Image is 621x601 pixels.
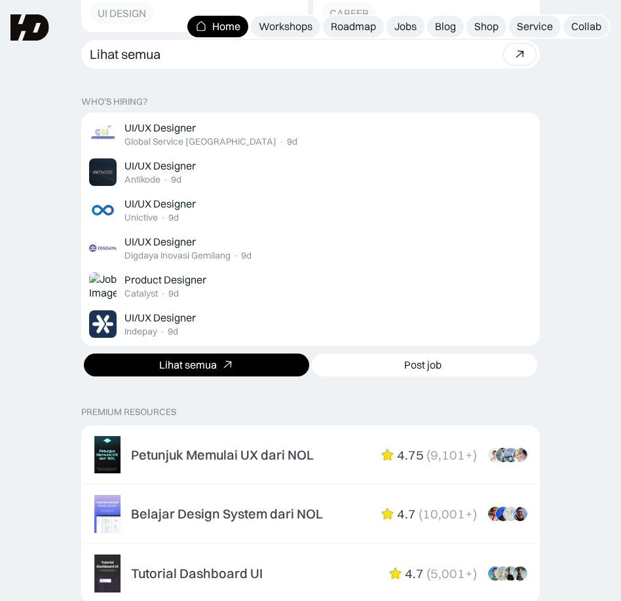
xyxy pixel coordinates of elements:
div: 9d [168,326,178,337]
div: 4.75 [397,447,424,463]
a: Job ImageUI/UX DesignerGlobal Service [GEOGRAPHIC_DATA]·9d [84,115,537,153]
div: WHO’S HIRING? [81,96,147,107]
a: Workshops [251,16,320,37]
div: UI/UX Designer [124,159,196,173]
a: Jobs [386,16,424,37]
a: Shop [466,16,506,37]
a: Petunjuk Memulai UX dari NOL4.75(9,101+) [84,428,537,482]
div: 4.7 [405,566,424,581]
div: 9d [168,212,179,223]
div: 9d [168,288,179,299]
div: UI/UX Designer [124,235,196,249]
div: UI/UX Designer [124,311,196,325]
a: Job ImageUI/UX DesignerUnictive·9d [84,191,537,229]
div: Roadmap [331,20,376,33]
a: Job ImageUI/UX DesignerDigdaya Inovasi Gemilang·9d [84,229,537,267]
a: Belajar Design System dari NOL4.7(10,001+) [84,487,537,541]
img: Job Image [89,196,117,224]
img: Job Image [89,120,117,148]
div: 9d [171,174,181,185]
div: ) [473,506,477,522]
div: Unictive [124,212,158,223]
div: Tutorial Dashboard UI [131,566,263,581]
div: UI/UX Designer [124,197,196,211]
div: 10,001+ [423,506,473,522]
div: · [160,212,166,223]
a: Post job [312,354,537,376]
div: Workshops [259,20,312,33]
img: Job Image [89,158,117,186]
a: Tutorial Dashboard UI4.7(5,001+) [84,547,537,600]
div: Blog [435,20,456,33]
div: ( [426,566,430,581]
div: 5,001+ [430,566,473,581]
a: Service [509,16,561,37]
a: Lihat semua [84,354,309,376]
div: · [233,250,238,261]
div: Belajar Design System dari NOL [131,506,323,522]
div: Petunjuk Memulai UX dari NOL [131,447,314,463]
div: Shop [474,20,499,33]
div: · [279,136,284,147]
div: Service [517,20,553,33]
div: Catalyst [124,288,158,299]
a: Blog [427,16,464,37]
div: Lihat semua [159,358,217,372]
div: Global Service [GEOGRAPHIC_DATA] [124,136,276,147]
p: PREMIUM RESOURCES [81,407,540,418]
div: ( [426,447,430,463]
div: 9d [287,136,297,147]
div: UI/UX Designer [124,121,196,135]
div: Collab [571,20,601,33]
div: · [163,174,168,185]
img: Job Image [89,310,117,338]
a: Job ImageProduct DesignerCatalyst·9d [84,267,537,305]
img: Job Image [89,234,117,262]
div: Antikode [124,174,160,185]
div: · [160,288,166,299]
a: Collab [563,16,609,37]
div: ( [419,506,423,522]
div: 4.7 [397,506,416,522]
div: Lihat semua [90,46,160,62]
a: Job ImageUI/UX DesignerAntikode·9d [84,153,537,191]
a: Lihat semua [81,40,540,69]
div: Home [212,20,240,33]
div: Post job [404,358,442,372]
div: · [160,326,165,337]
div: 9,101+ [430,447,473,463]
div: Product Designer [124,273,206,287]
a: Job ImageUI/UX DesignerIndepay·9d [84,305,537,343]
div: 9d [241,250,252,261]
div: Jobs [394,20,417,33]
img: Job Image [89,272,117,300]
div: Digdaya Inovasi Gemilang [124,250,231,261]
a: Home [187,16,248,37]
div: ) [473,447,477,463]
div: Indepay [124,326,157,337]
div: ) [473,566,477,581]
a: Roadmap [323,16,384,37]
